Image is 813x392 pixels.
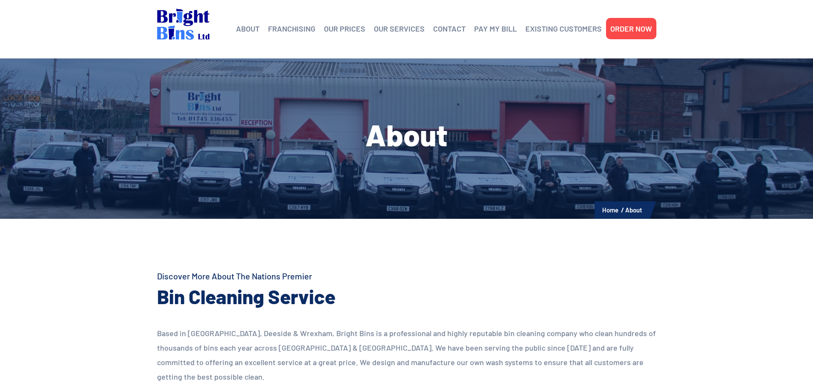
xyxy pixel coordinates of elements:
[602,206,618,214] a: Home
[268,22,315,35] a: FRANCHISING
[236,22,259,35] a: ABOUT
[374,22,425,35] a: OUR SERVICES
[157,284,477,309] h2: Bin Cleaning Service
[525,22,602,35] a: EXISTING CUSTOMERS
[157,270,477,282] h4: Discover More About The Nations Premier
[157,119,656,149] h1: About
[433,22,466,35] a: CONTACT
[610,22,652,35] a: ORDER NOW
[625,204,642,215] li: About
[324,22,365,35] a: OUR PRICES
[474,22,517,35] a: PAY MY BILL
[157,326,656,384] p: Based in [GEOGRAPHIC_DATA], Deeside & Wrexham, Bright Bins is a professional and highly reputable...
